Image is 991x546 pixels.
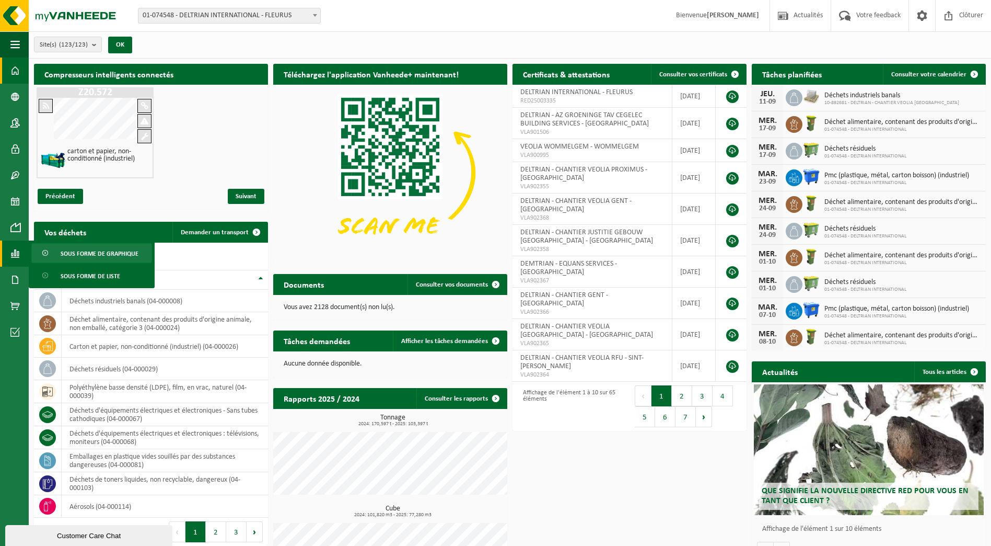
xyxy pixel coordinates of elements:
span: 01-074548 - DELTRIAN INTERNATIONAL [824,153,906,160]
td: [DATE] [672,194,716,225]
a: Sous forme de liste [31,266,152,286]
span: Consulter vos documents [416,281,488,288]
div: JEU. [757,90,778,98]
span: Site(s) [40,37,88,53]
a: Tous les articles [914,361,985,382]
td: [DATE] [672,288,716,319]
span: VLA902367 [520,277,664,285]
span: Déchets industriels banals [824,92,959,100]
count: (123/123) [59,41,88,48]
img: WB-1100-HPE-BE-01 [802,301,820,319]
span: VLA902355 [520,183,664,191]
div: Affichage de l'élément 1 à 10 sur 27 éléments [39,520,146,543]
span: DELTRIAN - CHANTIER JUSTITIE GEBOUW [GEOGRAPHIC_DATA] - [GEOGRAPHIC_DATA] [520,229,653,245]
div: MER. [757,117,778,125]
a: Consulter les rapports [416,388,506,409]
button: 7 [675,406,696,427]
td: aérosols (04-000114) [62,495,268,518]
p: Aucune donnée disponible. [284,360,497,368]
span: Déchet alimentaire, contenant des produits d'origine animale, non emballé, catég... [824,332,981,340]
a: Que signifie la nouvelle directive RED pour vous en tant que client ? [754,384,983,515]
span: DEMTRIAN - EQUANS SERVICES - [GEOGRAPHIC_DATA] [520,260,617,276]
span: Déchet alimentaire, contenant des produits d'origine animale, non emballé, catég... [824,118,981,127]
h2: Compresseurs intelligents connectés [34,64,268,84]
td: [DATE] [672,139,716,162]
span: Que signifie la nouvelle directive RED pour vous en tant que client ? [762,487,969,505]
p: Vous avez 2128 document(s) non lu(s). [284,304,497,311]
button: 2 [672,385,692,406]
span: 01-074548 - DELTRIAN INTERNATIONAL - FLEURUS [138,8,321,24]
button: 1 [651,385,672,406]
span: DELTRIAN - CHANTIER VEOLIA PROXIMUS - [GEOGRAPHIC_DATA] [520,166,647,182]
td: déchet alimentaire, contenant des produits d'origine animale, non emballé, catégorie 3 (04-000024) [62,312,268,335]
div: 11-09 [757,98,778,106]
button: 4 [713,385,733,406]
button: 2 [206,521,226,542]
span: VLA902368 [520,214,664,222]
span: 10-892681 - DELTRIAN - CHANTIER VEOLIA [GEOGRAPHIC_DATA] [824,100,959,106]
span: DELTRIAN - AZ GROENINGE TAV CEGELEC BUILDING SERVICES - [GEOGRAPHIC_DATA] [520,111,649,128]
h2: Téléchargez l'application Vanheede+ maintenant! [273,64,469,84]
span: 01-074548 - DELTRIAN INTERNATIONAL [824,287,906,293]
span: VLA902365 [520,339,664,348]
span: 01-074548 - DELTRIAN INTERNATIONAL - FLEURUS [138,8,320,23]
td: [DATE] [672,225,716,256]
span: Afficher les tâches demandées [401,338,488,345]
span: Sous forme de graphique [61,244,138,264]
span: Déchets résiduels [824,278,906,287]
td: [DATE] [672,256,716,288]
span: 01-074548 - DELTRIAN INTERNATIONAL [824,340,981,346]
span: 01-074548 - DELTRIAN INTERNATIONAL [824,313,969,320]
img: WB-0060-HPE-GN-50 [802,328,820,346]
button: Next [696,406,712,427]
strong: [PERSON_NAME] [707,12,759,19]
span: VLA902366 [520,308,664,316]
h2: Rapports 2025 / 2024 [273,388,370,408]
span: Déchets résiduels [824,225,906,233]
td: déchets de toners liquides, non recyclable, dangereux (04-000103) [62,472,268,495]
img: WB-0660-HPE-GN-50 [802,221,820,239]
span: VLA902358 [520,245,664,254]
a: Demander un transport [172,222,267,243]
h2: Tâches planifiées [752,64,832,84]
span: 2024: 101,820 m3 - 2025: 77,280 m3 [278,513,507,518]
h1: Z20.572 [39,87,151,98]
span: DELTRIAN INTERNATIONAL - FLEURUS [520,88,633,96]
td: [DATE] [672,162,716,194]
button: 1 [185,521,206,542]
span: Pmc (plastique, métal, carton boisson) (industriel) [824,172,969,180]
div: 17-09 [757,125,778,132]
a: Afficher les tâches demandées [393,331,506,351]
button: Next [247,521,263,542]
span: Déchet alimentaire, contenant des produits d'origine animale, non emballé, catég... [824,252,981,260]
img: HK-XZ-20-GN-12 [40,147,66,173]
span: VEOLIA WOMMELGEM - WOMMELGEM [520,143,639,151]
p: Affichage de l'élément 1 sur 10 éléments [762,526,981,533]
span: Consulter votre calendrier [891,71,966,78]
button: Previous [169,521,185,542]
h2: Actualités [752,361,808,382]
img: WB-0060-HPE-GN-50 [802,195,820,212]
td: déchets industriels banals (04-000008) [62,290,268,312]
div: MER. [757,143,778,152]
h2: Vos déchets [34,222,97,242]
h2: Certificats & attestations [512,64,620,84]
h2: Documents [273,274,334,294]
img: Download de VHEPlus App [273,85,507,260]
h3: Cube [278,505,507,518]
div: MER. [757,223,778,232]
img: WB-0060-HPE-GN-50 [802,115,820,132]
div: MER. [757,277,778,285]
td: carton et papier, non-conditionné (industriel) (04-000026) [62,335,268,358]
td: emballages en plastique vides souillés par des substances dangereuses (04-000081) [62,449,268,472]
button: Previous [635,385,651,406]
div: 17-09 [757,152,778,159]
span: 01-074548 - DELTRIAN INTERNATIONAL [824,207,981,213]
button: 3 [226,521,247,542]
span: 01-074548 - DELTRIAN INTERNATIONAL [824,127,981,133]
img: WB-0660-HPE-GN-50 [802,141,820,159]
span: Précédent [38,189,83,204]
span: 01-074548 - DELTRIAN INTERNATIONAL [824,260,981,266]
span: RED25003335 [520,97,664,105]
td: déchets résiduels (04-000029) [62,358,268,380]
